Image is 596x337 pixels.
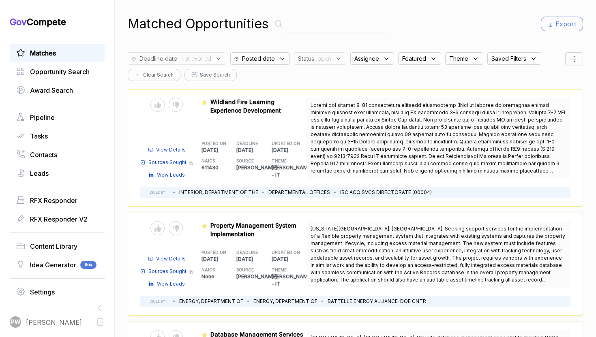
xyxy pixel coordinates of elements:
[30,260,76,270] span: Idea Generator
[236,158,259,164] h5: SOURCE
[140,268,187,275] a: Sources Sought
[491,54,526,63] span: Saved Filters
[272,250,294,256] h5: UPDATED ON
[268,189,330,196] li: DEPARTMENTAL OFFICES
[340,189,432,196] li: IBC ACQ SVCS DIRECTORATE (00004)
[236,267,259,273] h5: SOURCE
[16,131,98,141] a: Tasks
[202,164,237,171] p: 611430
[354,54,379,63] span: Assignee
[157,280,185,288] span: View Leads
[200,71,230,79] span: Save Search
[236,147,272,154] p: [DATE]
[148,159,187,166] span: Sources Sought
[272,164,307,179] p: [PERSON_NAME] - IT
[128,69,180,81] button: Clear Search
[26,318,82,327] span: [PERSON_NAME]
[311,226,565,290] span: [US_STATE][GEOGRAPHIC_DATA], [GEOGRAPHIC_DATA]. Seeking support services for the implementation o...
[30,241,77,251] span: Content Library
[202,141,224,147] h5: POSTED ON
[30,113,55,122] span: Pipeline
[16,241,98,251] a: Content Library
[143,71,174,79] span: Clear Search
[80,261,96,269] span: Beta
[402,54,426,63] span: Featured
[202,267,224,273] h5: NAICS
[148,268,187,275] span: Sources Sought
[156,255,186,262] span: View Details
[328,298,426,305] li: BATTELLE ENERGY ALLIANCE–DOE CNTR
[179,189,258,196] li: INTERIOR, DEPARTMENT OF THE
[128,14,269,34] h1: Matched Opportunities
[148,190,165,195] h5: ISSUED BY
[10,16,105,28] h1: Compete
[298,54,314,63] span: Status
[16,168,98,178] a: Leads
[210,222,296,237] span: Property Management System Implementation
[157,171,185,179] span: View Leads
[272,256,307,263] p: [DATE]
[311,102,565,181] span: Loremi dol sitamet 8-81 consectetura elitsedd eiusmodtemp (INc) ut laboree doloremagnaa enimad mi...
[272,141,294,147] h5: UPDATED ON
[253,298,317,305] li: ENERGY, DEPARTMENT OF
[202,250,224,256] h5: POSTED ON
[140,159,187,166] a: Sources Sought
[202,273,237,280] p: None
[30,168,49,178] span: Leads
[184,69,237,81] button: Save Search
[202,147,237,154] p: [DATE]
[236,164,272,171] p: [PERSON_NAME]
[16,113,98,122] a: Pipeline
[11,318,20,326] span: PW
[16,85,98,95] a: Award Search
[30,48,56,58] span: Matches
[16,150,98,160] a: Contacts
[30,131,48,141] span: Tasks
[148,299,165,304] h5: ISSUED BY
[30,85,73,95] span: Award Search
[16,260,98,270] a: Idea GeneratorBeta
[10,17,27,27] span: Gov
[139,54,177,63] span: Deadline date
[16,287,98,297] a: Settings
[16,48,98,58] a: Matches
[16,67,98,77] a: Opportunity Search
[156,146,186,154] span: View Details
[449,54,468,63] span: Theme
[30,196,77,205] span: RFX Responder
[30,214,88,224] span: RFX Responder V2
[272,267,294,273] h5: THEME
[236,250,259,256] h5: DEADLINE
[210,98,281,114] span: Wildland Fire Learning Experience Development
[177,54,211,63] span: : Not expired
[272,158,294,164] h5: THEME
[16,214,98,224] a: RFX Responder V2
[30,67,90,77] span: Opportunity Search
[272,147,307,154] p: [DATE]
[202,256,237,263] p: [DATE]
[202,158,224,164] h5: NAICS
[236,141,259,147] h5: DEADLINE
[236,273,272,280] p: [PERSON_NAME]
[314,54,331,63] span: : open
[541,17,583,31] button: Export
[16,196,98,205] a: RFX Responder
[30,150,57,160] span: Contacts
[242,54,275,63] span: Posted date
[236,256,272,263] p: [DATE]
[179,298,243,305] li: ENERGY, DEPARTMENT OF
[30,287,55,297] span: Settings
[272,273,307,288] p: [PERSON_NAME] - IT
